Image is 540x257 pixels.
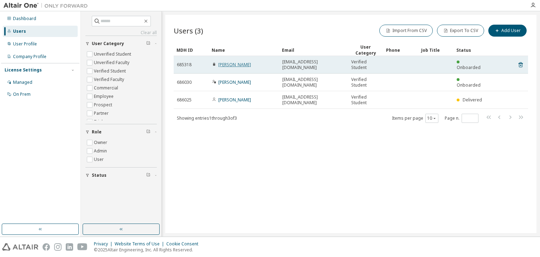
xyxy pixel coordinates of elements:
[351,44,380,56] div: User Category
[146,173,150,178] span: Clear filter
[94,84,120,92] label: Commercial
[351,94,380,106] span: Verified Student
[94,118,104,126] label: Trial
[85,36,157,51] button: User Category
[212,44,276,56] div: Name
[488,25,527,37] button: Add User
[218,79,251,85] a: [PERSON_NAME]
[146,129,150,135] span: Clear filter
[427,115,437,121] button: 10
[146,41,150,46] span: Clear filter
[94,138,109,147] label: Owner
[13,80,32,85] div: Managed
[2,243,38,251] img: altair_logo.svg
[94,147,108,155] label: Admin
[94,75,126,84] label: Verified Faculty
[282,59,345,70] span: [EMAIL_ADDRESS][DOMAIN_NAME]
[94,50,133,58] label: Unverified Student
[92,129,102,135] span: Role
[218,62,251,68] a: [PERSON_NAME]
[351,77,380,88] span: Verified Student
[177,62,192,68] span: 685318
[386,44,416,56] div: Phone
[94,101,114,109] label: Prospect
[94,67,127,75] label: Verified Student
[351,59,380,70] span: Verified Student
[43,243,50,251] img: facebook.svg
[456,44,486,56] div: Status
[92,41,124,46] span: User Category
[174,26,203,36] span: Users (3)
[457,64,481,70] span: Onboarded
[66,243,73,251] img: linkedin.svg
[282,77,345,88] span: [EMAIL_ADDRESS][DOMAIN_NAME]
[94,155,105,164] label: User
[94,241,115,247] div: Privacy
[77,243,88,251] img: youtube.svg
[13,29,26,34] div: Users
[437,25,484,37] button: Export To CSV
[218,97,251,103] a: [PERSON_NAME]
[177,80,192,85] span: 686030
[457,82,481,88] span: Onboarded
[5,67,42,73] div: License Settings
[13,41,37,47] div: User Profile
[94,247,202,253] p: © 2025 Altair Engineering, Inc. All Rights Reserved.
[379,25,433,37] button: Import From CSV
[94,109,110,118] label: Partner
[176,44,206,56] div: MDH ID
[13,92,31,97] div: On Prem
[166,241,202,247] div: Cookie Consent
[85,168,157,183] button: Status
[282,44,345,56] div: Email
[115,241,166,247] div: Website Terms of Use
[13,54,46,59] div: Company Profile
[392,114,438,123] span: Items per page
[85,30,157,36] a: Clear all
[94,92,115,101] label: Employee
[54,243,62,251] img: instagram.svg
[421,44,451,56] div: Job Title
[463,97,482,103] span: Delivered
[92,173,107,178] span: Status
[94,58,131,67] label: Unverified Faculty
[85,124,157,140] button: Role
[177,115,237,121] span: Showing entries 1 through 3 of 3
[445,114,478,123] span: Page n.
[13,16,36,21] div: Dashboard
[4,2,91,9] img: Altair One
[282,94,345,106] span: [EMAIL_ADDRESS][DOMAIN_NAME]
[177,97,192,103] span: 686025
